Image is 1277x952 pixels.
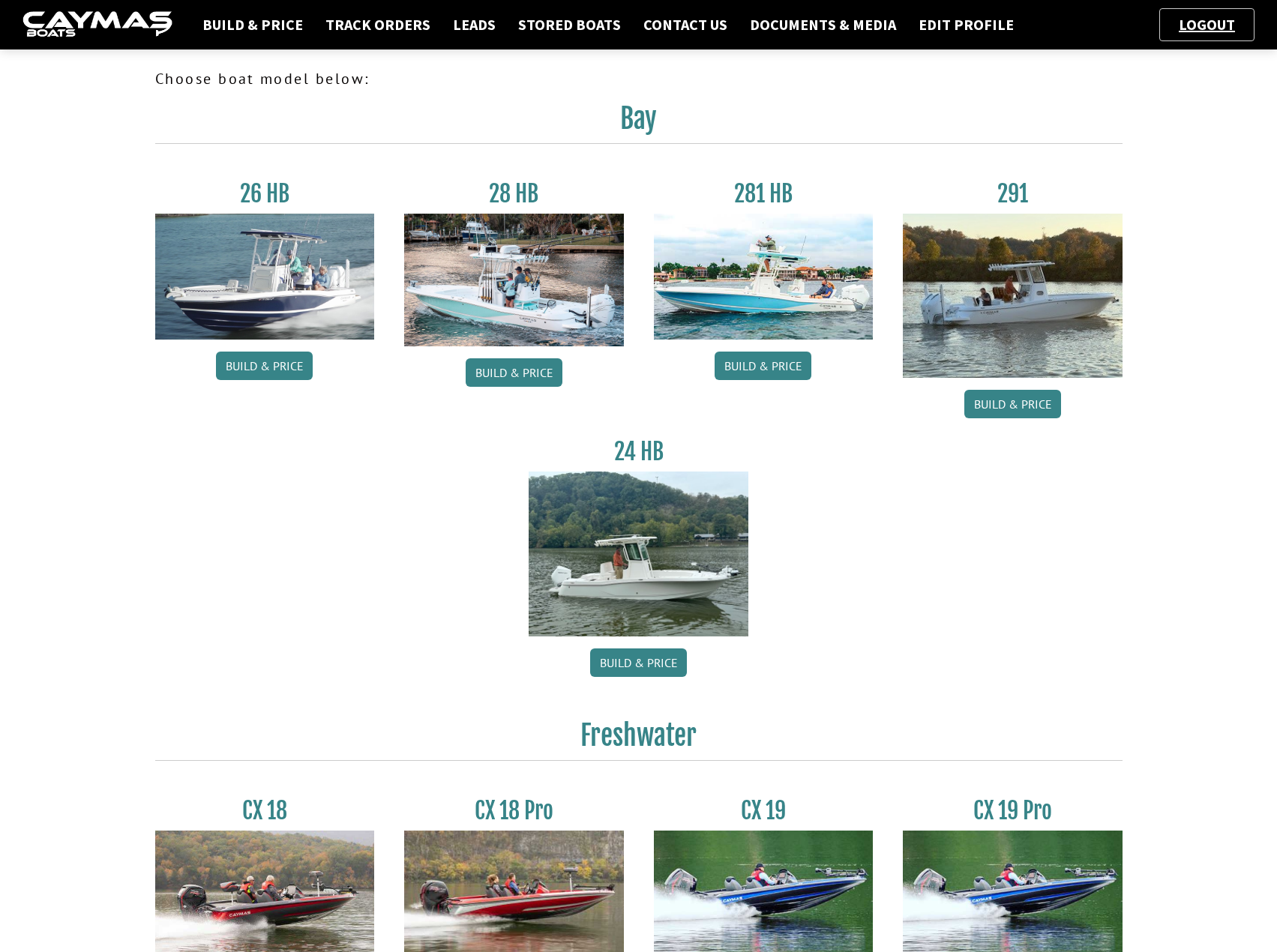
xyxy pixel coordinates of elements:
[445,15,503,34] a: Leads
[155,719,1123,761] h2: Freshwater
[654,797,874,825] h3: CX 19
[529,438,748,466] h3: 24 HB
[511,15,628,34] a: Stored Boats
[911,15,1021,34] a: Edit Profile
[903,180,1123,208] h3: 291
[155,67,1123,90] p: Choose boat model below:
[404,797,624,825] h3: CX 18 Pro
[155,180,375,208] h3: 26 HB
[636,15,735,34] a: Contact Us
[404,214,624,346] img: 28_hb_thumbnail_for_caymas_connect.jpg
[654,214,874,340] img: 28-hb-twin.jpg
[529,472,748,636] img: 24_HB_thumbnail.jpg
[22,11,172,39] img: caymas-dealer-connect-2ed40d3bc7270c1d8d7ffb4b79bf05adc795679939227970def78ec6f6c03838.gif
[903,214,1123,378] img: 291_Thumbnail.jpg
[318,15,438,34] a: Track Orders
[590,648,687,677] a: Build & Price
[466,358,562,387] a: Build & Price
[903,797,1123,825] h3: CX 19 Pro
[964,390,1061,418] a: Build & Price
[742,15,904,34] a: Documents & Media
[715,352,811,380] a: Build & Price
[155,797,375,825] h3: CX 18
[155,214,375,340] img: 26_new_photo_resized.jpg
[404,180,624,208] h3: 28 HB
[216,352,313,380] a: Build & Price
[155,102,1123,144] h2: Bay
[654,180,874,208] h3: 281 HB
[195,15,310,34] a: Build & Price
[1171,15,1243,34] a: Logout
